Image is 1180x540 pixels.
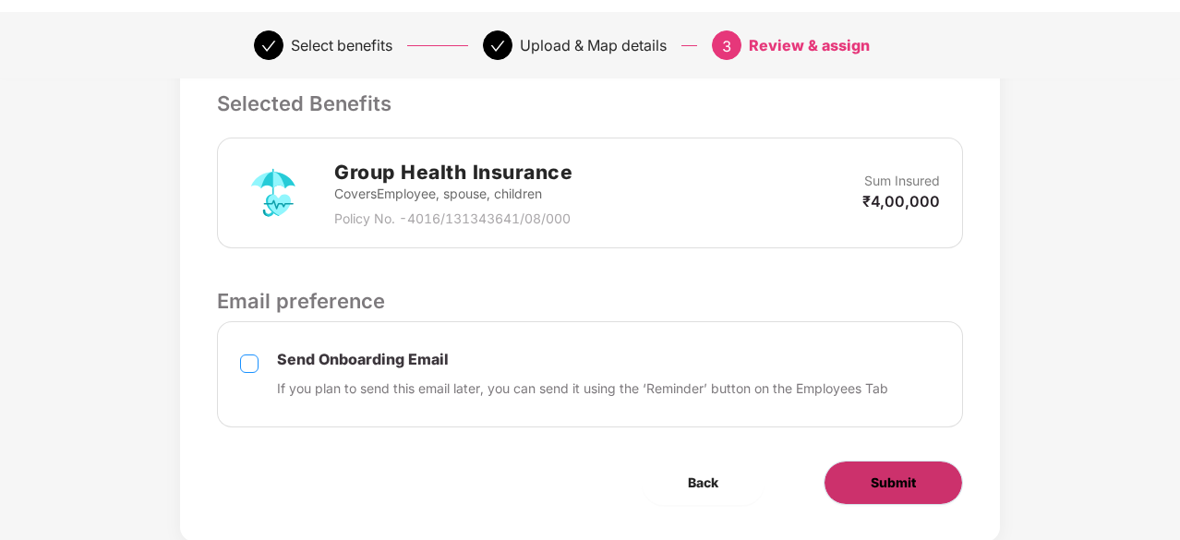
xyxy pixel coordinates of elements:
span: 3 [722,37,731,55]
p: Covers Employee, spouse, children [334,184,572,204]
p: Policy No. - 4016/131343641/08/000 [334,209,572,229]
p: ₹4,00,000 [862,191,940,211]
div: Select benefits [291,30,392,60]
span: check [261,39,276,54]
p: Email preference [217,285,963,317]
p: Sum Insured [864,171,940,191]
img: svg+xml;base64,PHN2ZyB4bWxucz0iaHR0cDovL3d3dy53My5vcmcvMjAwMC9zdmciIHdpZHRoPSI3MiIgaGVpZ2h0PSI3Mi... [240,160,307,226]
h2: Group Health Insurance [334,157,572,187]
button: Submit [824,461,963,505]
span: Back [688,473,718,493]
div: Review & assign [749,30,870,60]
p: Selected Benefits [217,88,963,119]
span: check [490,39,505,54]
p: Send Onboarding Email [277,350,888,369]
span: Submit [871,473,916,493]
button: Back [642,461,765,505]
div: Upload & Map details [520,30,667,60]
p: If you plan to send this email later, you can send it using the ‘Reminder’ button on the Employee... [277,378,888,399]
